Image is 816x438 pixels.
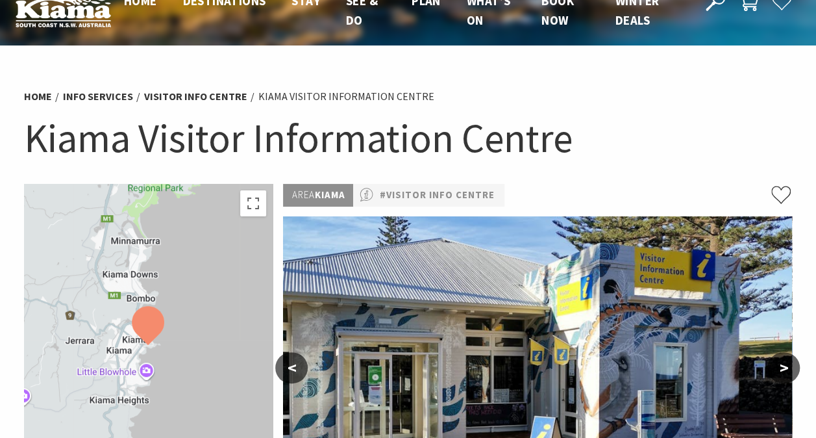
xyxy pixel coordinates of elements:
span: Area [291,188,314,201]
li: Kiama Visitor Information Centre [258,88,434,105]
a: Visitor Info Centre [144,90,247,103]
button: < [275,352,308,383]
button: Toggle fullscreen view [240,190,266,216]
a: #Visitor Info Centre [379,187,494,203]
button: > [767,352,800,383]
a: Info Services [63,90,133,103]
a: Home [24,90,52,103]
h1: Kiama Visitor Information Centre [24,112,793,164]
p: Kiama [283,184,353,207]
